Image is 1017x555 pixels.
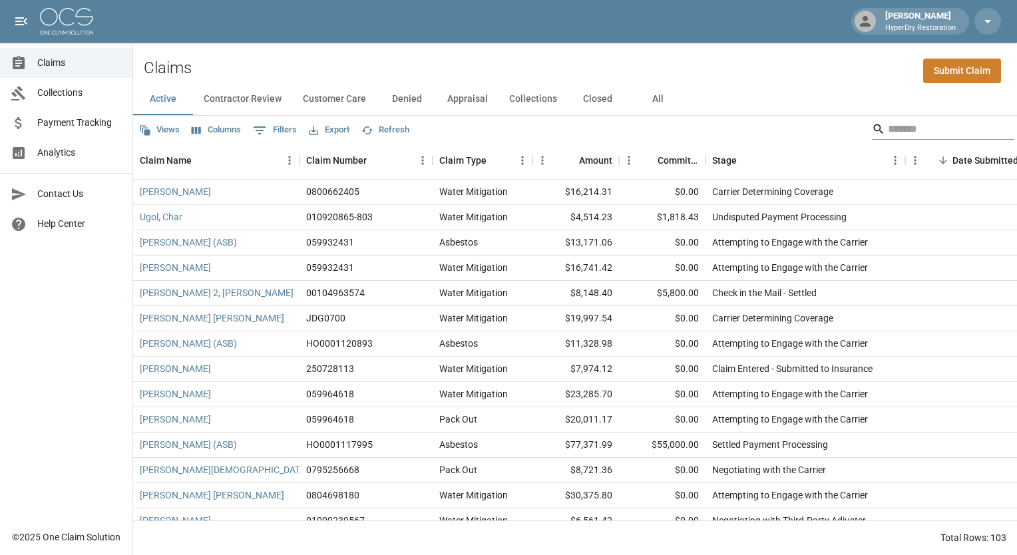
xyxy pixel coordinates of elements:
button: Menu [619,150,639,170]
button: Sort [367,151,385,170]
button: Refresh [358,120,413,140]
button: Appraisal [437,83,499,115]
div: HO0001120893 [306,337,373,350]
div: $4,514.23 [532,205,619,230]
button: Customer Care [292,83,377,115]
div: $7,974.12 [532,357,619,382]
div: Amount [532,142,619,179]
a: [PERSON_NAME][DEMOGRAPHIC_DATA] (PO) [140,463,329,476]
div: Asbestos [439,236,478,249]
a: [PERSON_NAME] [140,514,211,527]
button: open drawer [8,8,35,35]
div: Water Mitigation [439,311,508,325]
div: Attempting to Engage with the Carrier [712,413,868,426]
span: Payment Tracking [37,116,122,130]
div: Committed Amount [658,142,699,179]
button: Show filters [250,120,300,141]
button: All [628,83,688,115]
button: Active [133,83,193,115]
a: Ugol, Char [140,210,182,224]
div: Attempting to Engage with the Carrier [712,387,868,401]
div: $0.00 [619,180,706,205]
button: Sort [560,151,579,170]
div: Check in the Mail - Settled [712,286,817,299]
div: 059932431 [306,261,354,274]
div: $0.00 [619,508,706,534]
button: Sort [192,151,210,170]
div: Attempting to Engage with the Carrier [712,488,868,502]
div: Claim Type [433,142,532,179]
div: $0.00 [619,382,706,407]
div: $11,328.98 [532,331,619,357]
div: $0.00 [619,256,706,281]
div: 250728113 [306,362,354,375]
a: [PERSON_NAME] [140,387,211,401]
div: © 2025 One Claim Solution [12,530,120,544]
div: 059964618 [306,387,354,401]
a: [PERSON_NAME] [PERSON_NAME] [140,311,284,325]
div: 0800662405 [306,185,359,198]
button: Views [136,120,183,140]
div: $1,818.43 [619,205,706,230]
div: $8,721.36 [532,458,619,483]
button: Menu [512,150,532,170]
span: Analytics [37,146,122,160]
div: $0.00 [619,483,706,508]
div: $0.00 [619,458,706,483]
div: $6,561.42 [532,508,619,534]
div: Undisputed Payment Processing [712,210,847,224]
div: Water Mitigation [439,185,508,198]
div: Amount [579,142,612,179]
a: [PERSON_NAME] (ASB) [140,337,237,350]
div: Carrier Determining Coverage [712,185,833,198]
p: HyperDry Restoration [885,23,956,34]
div: $16,214.31 [532,180,619,205]
button: Menu [905,150,925,170]
div: Water Mitigation [439,362,508,375]
div: Search [872,118,1014,142]
div: Pack Out [439,463,477,476]
div: Claim Number [300,142,433,179]
div: 059964618 [306,413,354,426]
button: Sort [639,151,658,170]
a: Submit Claim [923,59,1001,83]
div: Total Rows: 103 [940,531,1006,544]
span: Collections [37,86,122,100]
button: Closed [568,83,628,115]
button: Menu [885,150,905,170]
span: Contact Us [37,187,122,201]
div: Asbestos [439,337,478,350]
div: $16,741.42 [532,256,619,281]
div: Claim Entered - Submitted to Insurance [712,362,873,375]
a: [PERSON_NAME] (ASB) [140,236,237,249]
div: Stage [706,142,905,179]
div: Attempting to Engage with the Carrier [712,261,868,274]
a: [PERSON_NAME] [140,413,211,426]
div: $20,011.17 [532,407,619,433]
div: 0804698180 [306,488,359,502]
div: [PERSON_NAME] [880,9,961,33]
div: $0.00 [619,407,706,433]
div: 00104963574 [306,286,365,299]
div: 059932431 [306,236,354,249]
button: Menu [413,150,433,170]
div: Water Mitigation [439,387,508,401]
div: Water Mitigation [439,286,508,299]
div: Claim Name [133,142,300,179]
div: Claim Number [306,142,367,179]
div: Stage [712,142,737,179]
div: $13,171.06 [532,230,619,256]
div: Carrier Determining Coverage [712,311,833,325]
div: $30,375.80 [532,483,619,508]
span: Claims [37,56,122,70]
button: Sort [934,151,952,170]
div: Claim Name [140,142,192,179]
span: Help Center [37,217,122,231]
div: Water Mitigation [439,210,508,224]
button: Sort [737,151,755,170]
div: Settled Payment Processing [712,438,828,451]
div: $23,285.70 [532,382,619,407]
div: $55,000.00 [619,433,706,458]
div: Negotiating with Third-Party Adjuster [712,514,866,527]
a: [PERSON_NAME] [PERSON_NAME] [140,488,284,502]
